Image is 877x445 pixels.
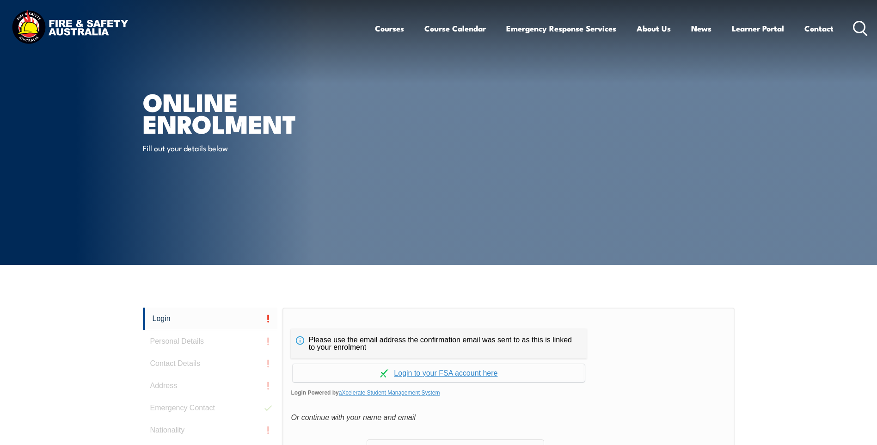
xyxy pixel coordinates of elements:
[291,386,726,400] span: Login Powered by
[506,16,616,41] a: Emergency Response Services
[424,16,486,41] a: Course Calendar
[291,329,587,358] div: Please use the email address the confirmation email was sent to as this is linked to your enrolment
[380,369,388,377] img: Log in withaxcelerate
[732,16,784,41] a: Learner Portal
[143,308,278,330] a: Login
[375,16,404,41] a: Courses
[143,91,371,134] h1: Online Enrolment
[339,389,440,396] a: aXcelerate Student Management System
[691,16,711,41] a: News
[804,16,834,41] a: Contact
[291,411,726,425] div: Or continue with your name and email
[637,16,671,41] a: About Us
[143,142,312,153] p: Fill out your details below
